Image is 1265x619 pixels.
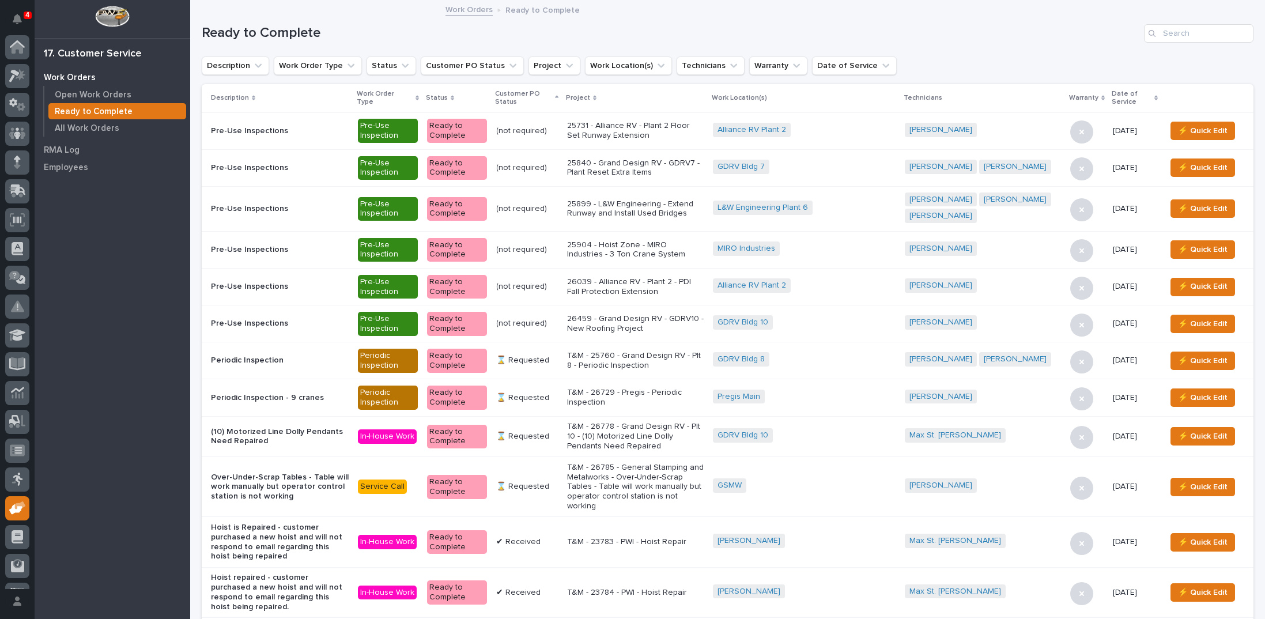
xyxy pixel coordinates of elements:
button: Project [528,56,580,75]
a: Work Orders [35,69,190,86]
a: Alliance RV Plant 2 [718,125,786,135]
button: ⚡ Quick Edit [1170,199,1235,218]
div: Pre-Use Inspection [358,238,418,262]
a: Alliance RV Plant 2 [718,281,786,290]
p: Pre-Use Inspections [211,282,349,292]
p: Warranty [1069,92,1098,104]
button: ⚡ Quick Edit [1170,240,1235,259]
p: Pre-Use Inspections [211,204,349,214]
p: [DATE] [1113,432,1157,441]
tr: Hoist is Repaired - customer purchased a new hoist and will not respond to email regarding this h... [202,517,1253,567]
p: Periodic Inspection [211,356,349,365]
a: [PERSON_NAME] [909,281,972,290]
p: Work Location(s) [712,92,767,104]
p: (not required) [496,163,558,173]
p: All Work Orders [55,123,119,134]
button: ⚡ Quick Edit [1170,352,1235,370]
p: Over-Under-Scrap Tables - Table will work manually but operator control station is not working [211,473,349,501]
tr: Periodic InspectionPeriodic InspectionReady to Complete⌛ RequestedT&M - 25760 - Grand Design RV -... [202,342,1253,379]
p: (10) Motorized Line Dolly Pendants Need Repaired [211,427,349,447]
div: Search [1144,24,1253,43]
p: Customer PO Status [495,88,552,109]
button: Work Order Type [274,56,362,75]
h1: Ready to Complete [202,25,1139,41]
tr: Pre-Use InspectionsPre-Use InspectionReady to Complete(not required)25904 - Hoist Zone - MIRO Ind... [202,231,1253,268]
div: In-House Work [358,535,417,549]
p: ⌛ Requested [496,482,558,492]
a: RMA Log [35,141,190,158]
img: Workspace Logo [95,6,129,27]
p: T&M - 26778 - Grand Design RV - Plt 10 - (10) Motorized Line Dolly Pendants Need Repaired [567,422,704,451]
div: Pre-Use Inspection [358,312,418,336]
button: ⚡ Quick Edit [1170,533,1235,552]
tr: (10) Motorized Line Dolly Pendants Need RepairedIn-House WorkReady to Complete⌛ RequestedT&M - 26... [202,416,1253,457]
tr: Pre-Use InspectionsPre-Use InspectionReady to Complete(not required)26039 - Alliance RV - Plant 2... [202,268,1253,305]
p: Pre-Use Inspections [211,245,349,255]
p: [DATE] [1113,537,1157,547]
tr: Pre-Use InspectionsPre-Use InspectionReady to Complete(not required)25731 - Alliance RV - Plant 2... [202,112,1253,149]
button: ⚡ Quick Edit [1170,122,1235,140]
div: Periodic Inspection [358,386,418,410]
p: 4 [25,11,29,19]
a: Max St. [PERSON_NAME] [909,536,1001,546]
p: Technicians [904,92,942,104]
p: [DATE] [1113,126,1157,136]
div: Ready to Complete [427,312,487,336]
a: [PERSON_NAME] [984,195,1047,205]
p: Pre-Use Inspections [211,163,349,173]
p: T&M - 26729 - Pregis - Periodic Inspection [567,388,704,407]
span: ⚡ Quick Edit [1178,391,1228,405]
a: [PERSON_NAME] [909,211,972,221]
p: T&M - 23783 - PWI - Hoist Repair [567,537,704,547]
p: Hoist repaired - customer purchased a new hoist and will not respond to email regarding this hois... [211,573,349,612]
tr: Over-Under-Scrap Tables - Table will work manually but operator control station is not workingSer... [202,457,1253,517]
a: [PERSON_NAME] [984,162,1047,172]
a: [PERSON_NAME] [718,587,780,597]
a: GDRV Bldg 10 [718,318,768,327]
div: Periodic Inspection [358,349,418,373]
span: ⚡ Quick Edit [1178,124,1228,138]
a: GDRV Bldg 10 [718,431,768,440]
span: ⚡ Quick Edit [1178,161,1228,175]
div: Notifications4 [14,14,29,32]
span: ⚡ Quick Edit [1178,243,1228,256]
a: [PERSON_NAME] [909,481,972,490]
a: [PERSON_NAME] [909,244,972,254]
div: Ready to Complete [427,425,487,449]
button: ⚡ Quick Edit [1170,158,1235,177]
button: ⚡ Quick Edit [1170,388,1235,407]
p: 25840 - Grand Design RV - GDRV7 - Plant Reset Extra Items [567,158,704,178]
p: Work Order Type [357,88,413,109]
p: ✔ Received [496,588,558,598]
p: Ready to Complete [505,3,580,16]
a: [PERSON_NAME] [909,125,972,135]
span: ⚡ Quick Edit [1178,354,1228,368]
p: 25899 - L&W Engineering - Extend Runway and Install Used Bridges [567,199,704,219]
a: [PERSON_NAME] [909,195,972,205]
a: All Work Orders [44,120,190,136]
div: Ready to Complete [427,475,487,499]
span: ⚡ Quick Edit [1178,429,1228,443]
div: Ready to Complete [427,386,487,410]
button: Warranty [749,56,807,75]
tr: Pre-Use InspectionsPre-Use InspectionReady to Complete(not required)25840 - Grand Design RV - GDR... [202,149,1253,186]
p: Date of Service [1112,88,1151,109]
div: 17. Customer Service [44,48,142,61]
a: GDRV Bldg 8 [718,354,765,364]
span: ⚡ Quick Edit [1178,586,1228,599]
p: 25731 - Alliance RV - Plant 2 Floor Set Runway Extension [567,121,704,141]
p: 26039 - Alliance RV - Plant 2 - PDI Fall Protection Extension [567,277,704,297]
p: T&M - 26785 - General Stamping and Metalworks - Over-Under-Scrap Tables - Table will work manuall... [567,463,704,511]
p: T&M - 25760 - Grand Design RV - Plt 8 - Periodic Inspection [567,351,704,371]
div: Service Call [358,480,407,494]
button: ⚡ Quick Edit [1170,427,1235,446]
a: [PERSON_NAME] [909,318,972,327]
div: In-House Work [358,586,417,600]
p: [DATE] [1113,245,1157,255]
p: Periodic Inspection - 9 cranes [211,393,349,403]
div: Ready to Complete [427,119,487,143]
div: Ready to Complete [427,238,487,262]
a: [PERSON_NAME] [909,354,972,364]
div: Pre-Use Inspection [358,156,418,180]
button: Technicians [677,56,745,75]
